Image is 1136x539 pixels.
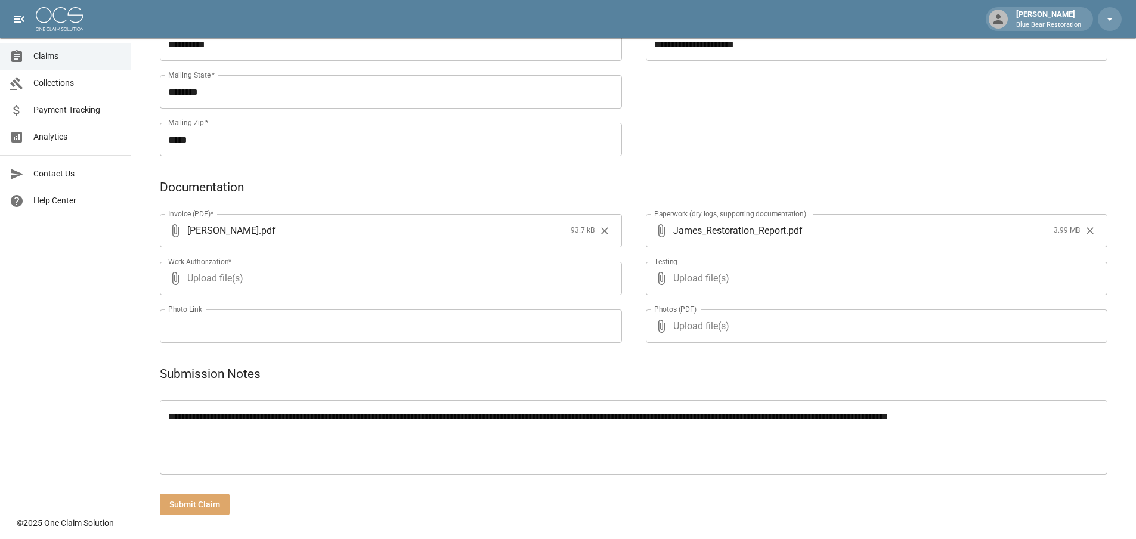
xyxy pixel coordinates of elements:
[36,7,83,31] img: ocs-logo-white-transparent.png
[7,7,31,31] button: open drawer
[571,225,595,237] span: 93.7 kB
[673,224,786,237] span: James_Restoration_Report
[168,117,209,128] label: Mailing Zip
[654,304,697,314] label: Photos (PDF)
[786,224,803,237] span: . pdf
[259,224,276,237] span: . pdf
[673,262,1076,295] span: Upload file(s)
[1011,8,1086,30] div: [PERSON_NAME]
[1054,225,1080,237] span: 3.99 MB
[33,104,121,116] span: Payment Tracking
[33,194,121,207] span: Help Center
[654,209,806,219] label: Paperwork (dry logs, supporting documentation)
[33,168,121,180] span: Contact Us
[654,256,677,267] label: Testing
[33,50,121,63] span: Claims
[673,309,1076,343] span: Upload file(s)
[187,262,590,295] span: Upload file(s)
[168,209,214,219] label: Invoice (PDF)*
[596,222,614,240] button: Clear
[17,517,114,529] div: © 2025 One Claim Solution
[168,304,202,314] label: Photo Link
[33,131,121,143] span: Analytics
[160,494,230,516] button: Submit Claim
[33,77,121,89] span: Collections
[168,70,215,80] label: Mailing State
[187,224,259,237] span: [PERSON_NAME]
[168,256,232,267] label: Work Authorization*
[1081,222,1099,240] button: Clear
[1016,20,1081,30] p: Blue Bear Restoration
